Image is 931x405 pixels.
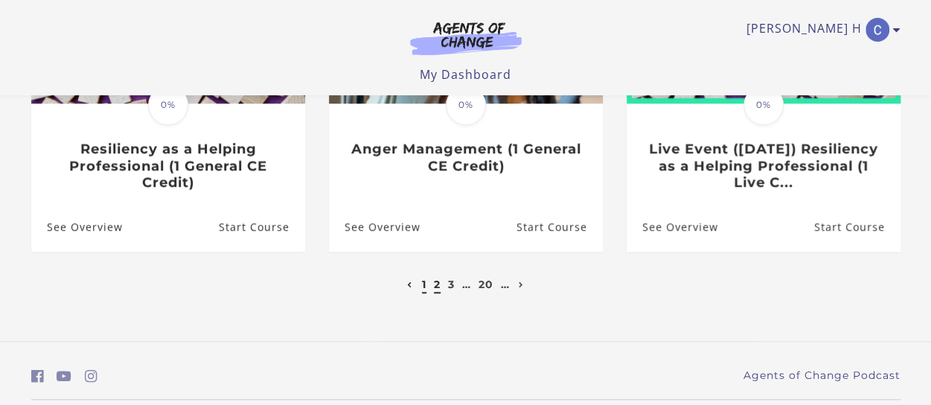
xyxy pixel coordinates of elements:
span: 0% [446,85,486,125]
span: 0% [743,85,784,125]
a: https://www.instagram.com/agentsofchangeprep/ (Open in a new window) [85,366,97,387]
span: 0% [148,85,188,125]
i: https://www.youtube.com/c/AgentsofChangeTestPrepbyMeaganMitchell (Open in a new window) [57,369,71,383]
img: Agents of Change Logo [394,21,537,55]
a: My Dashboard [420,66,511,83]
a: https://www.facebook.com/groups/aswbtestprep (Open in a new window) [31,366,44,387]
a: Resiliency as a Helping Professional (1 General CE Credit): Resume Course [218,203,304,252]
a: Live Event (8/15/25) Resiliency as a Helping Professional (1 Live C...: Resume Course [813,203,900,252]
a: Anger Management (1 General CE Credit): Resume Course [516,203,602,252]
a: https://www.youtube.com/c/AgentsofChangeTestPrepbyMeaganMitchell (Open in a new window) [57,366,71,387]
a: Anger Management (1 General CE Credit): See Overview [329,203,420,252]
a: Next page [515,278,528,291]
h3: Live Event ([DATE]) Resiliency as a Helping Professional (1 Live C... [642,141,884,191]
a: … [462,278,471,291]
a: Live Event (8/15/25) Resiliency as a Helping Professional (1 Live C...: See Overview [627,203,718,252]
a: Agents of Change Podcast [743,368,900,383]
a: 3 [448,278,455,291]
a: 1 [422,278,426,291]
i: https://www.instagram.com/agentsofchangeprep/ (Open in a new window) [85,369,97,383]
a: Resiliency as a Helping Professional (1 General CE Credit): See Overview [31,203,123,252]
a: 2 [434,278,441,291]
i: https://www.facebook.com/groups/aswbtestprep (Open in a new window) [31,369,44,383]
a: 20 [479,278,493,291]
a: … [501,278,510,291]
a: Toggle menu [746,18,893,42]
h3: Anger Management (1 General CE Credit) [345,141,586,174]
h3: Resiliency as a Helping Professional (1 General CE Credit) [47,141,289,191]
